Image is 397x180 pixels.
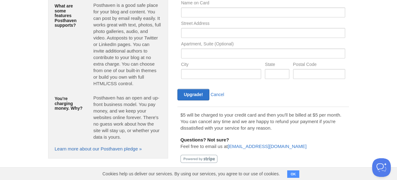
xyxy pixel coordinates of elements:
[211,92,224,97] a: Cancel
[181,112,346,131] p: $5 will be charged to your credit card and then you'll be billed at $5 per month. You can cancel ...
[181,1,345,7] label: Name on Card
[287,170,299,178] button: OK
[181,62,261,68] label: City
[96,168,286,180] span: Cookies help us deliver our services. By using our services, you agree to our use of cookies.
[181,136,346,150] p: Feel free to email us at
[55,96,84,111] h5: You're charging money. Why?
[177,89,209,100] input: Upgrade!
[265,62,289,68] label: State
[181,21,345,27] label: Street Address
[372,158,391,177] iframe: Help Scout Beacon - Open
[181,137,229,142] b: Questions? Not sure?
[181,42,345,48] label: Apartment, Suite (Optional)
[93,2,162,87] p: Posthaven is a good safe place for your blog and content. You can post by email really easily. It...
[93,95,162,140] p: Posthaven has an open and up-front business model. You pay money, and we keep your websites onlin...
[228,144,306,149] a: [EMAIL_ADDRESS][DOMAIN_NAME]
[55,4,84,28] h5: What are some features Posthaven supports?
[55,146,142,151] a: Learn more about our Posthaven pledge »
[293,62,345,68] label: Postal Code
